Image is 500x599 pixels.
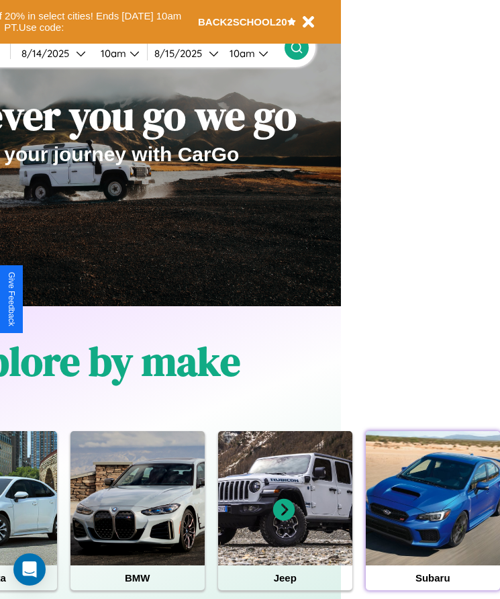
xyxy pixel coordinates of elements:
[70,565,205,590] h4: BMW
[94,47,130,60] div: 10am
[218,565,352,590] h4: Jeep
[219,46,285,60] button: 10am
[13,553,46,586] div: Open Intercom Messenger
[90,46,148,60] button: 10am
[17,46,90,60] button: 8/14/2025
[366,565,500,590] h4: Subaru
[198,16,287,28] b: BACK2SCHOOL20
[21,47,76,60] div: 8 / 14 / 2025
[223,47,258,60] div: 10am
[7,272,16,326] div: Give Feedback
[154,47,209,60] div: 8 / 15 / 2025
